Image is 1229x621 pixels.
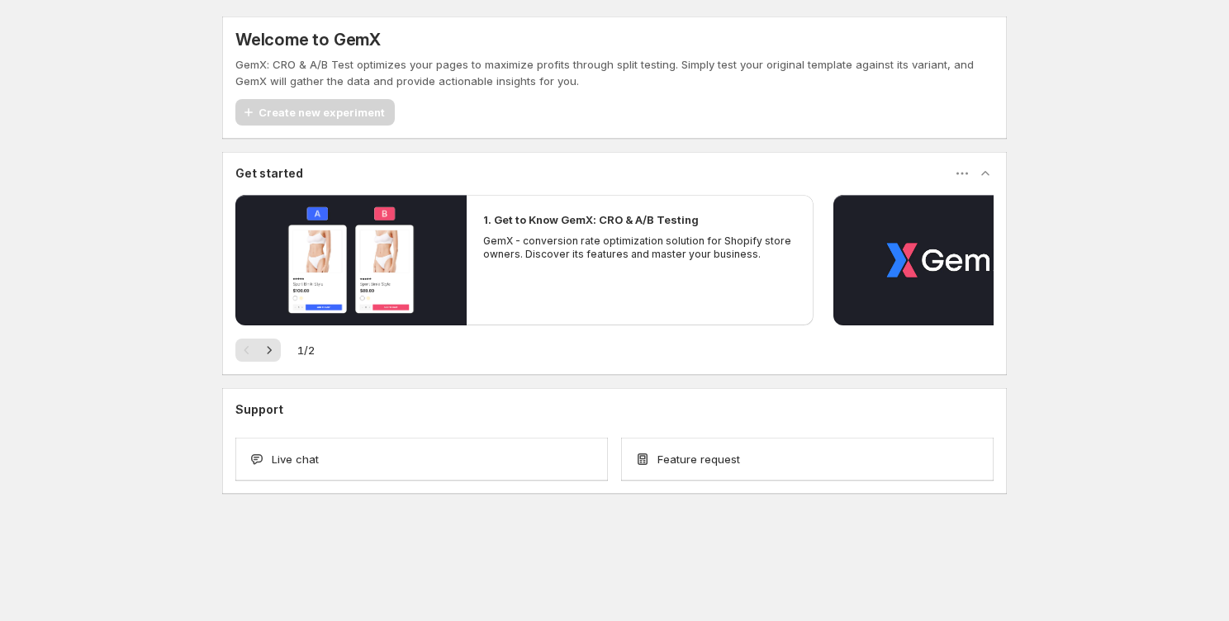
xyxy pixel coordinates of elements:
p: GemX: CRO & A/B Test optimizes your pages to maximize profits through split testing. Simply test ... [235,56,994,89]
span: Feature request [657,451,740,467]
span: 1 / 2 [297,342,315,358]
h5: Welcome to GemX [235,30,381,50]
h3: Support [235,401,283,418]
p: GemX - conversion rate optimization solution for Shopify store owners. Discover its features and ... [483,235,797,261]
h3: Get started [235,165,303,182]
span: Live chat [272,451,319,467]
h2: 1. Get to Know GemX: CRO & A/B Testing [483,211,699,228]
